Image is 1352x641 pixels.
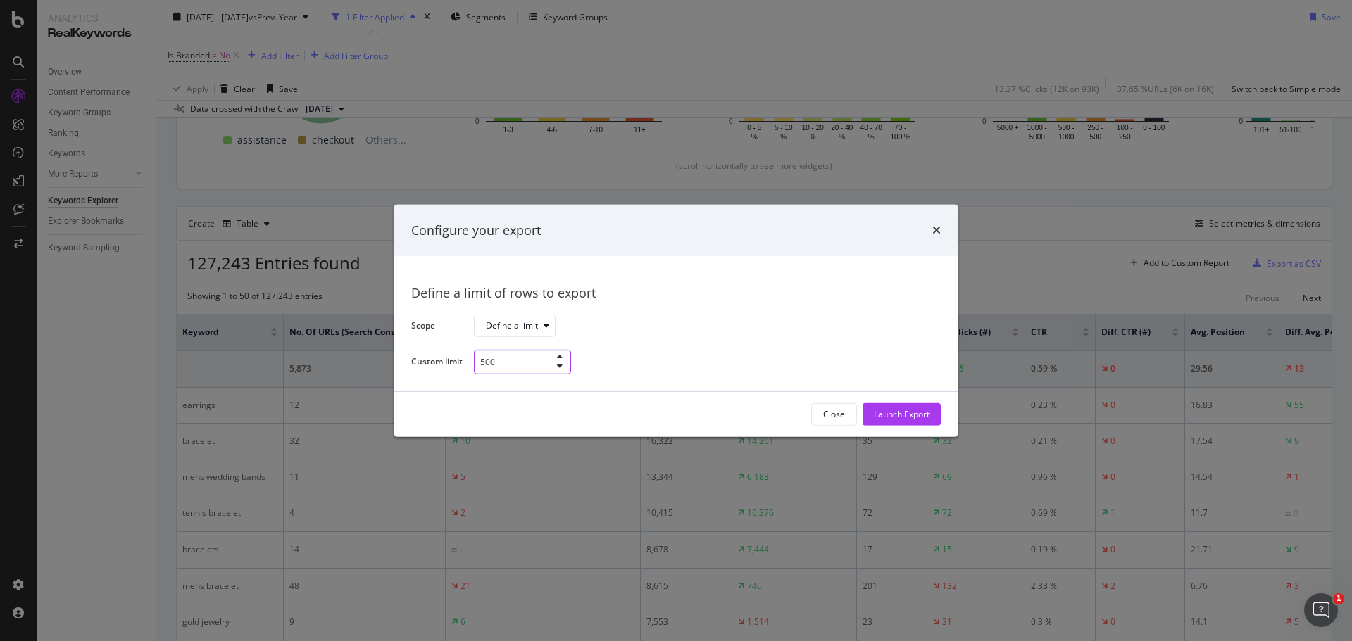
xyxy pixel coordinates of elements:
[394,204,958,436] div: modal
[863,403,941,426] button: Launch Export
[874,408,930,420] div: Launch Export
[474,350,571,374] input: Example: 1000
[411,221,541,239] div: Configure your export
[811,403,857,426] button: Close
[1333,593,1344,604] span: 1
[411,355,463,371] label: Custom limit
[486,322,538,330] div: Define a limit
[823,408,845,420] div: Close
[411,319,463,335] label: Scope
[411,284,941,303] div: Define a limit of rows to export
[932,221,941,239] div: times
[474,315,556,337] button: Define a limit
[1304,593,1338,627] iframe: Intercom live chat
